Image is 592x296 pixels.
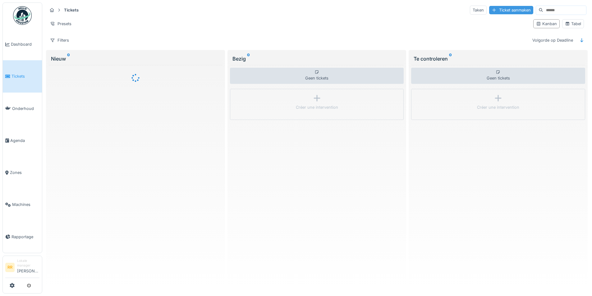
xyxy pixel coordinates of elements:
a: Rapportage [3,221,42,253]
div: Geen tickets [411,68,585,84]
span: Onderhoud [12,106,39,112]
div: Ticket aanmaken [489,6,533,14]
a: Onderhoud [3,93,42,125]
div: Geen tickets [230,68,404,84]
span: Machines [12,202,39,207]
div: Kanban [536,21,557,27]
span: Dashboard [11,41,39,47]
div: Te controleren [414,55,583,62]
div: Lokale manager [17,258,39,268]
a: Zones [3,157,42,189]
div: Bezig [232,55,402,62]
sup: 0 [67,55,70,62]
sup: 0 [449,55,452,62]
span: Rapportage [11,234,39,240]
a: Tickets [3,60,42,92]
a: RR Lokale manager[PERSON_NAME] [5,258,39,278]
sup: 0 [247,55,250,62]
a: Agenda [3,125,42,157]
div: Taken [470,6,487,15]
div: Volgorde op Deadline [530,36,576,45]
div: Tabel [565,21,581,27]
span: Agenda [10,138,39,143]
a: Dashboard [3,28,42,60]
div: Créer une intervention [477,104,519,110]
div: Presets [47,19,74,28]
div: Nieuw [51,55,220,62]
li: [PERSON_NAME] [17,258,39,276]
div: Créer une intervention [296,104,338,110]
div: Filters [47,36,72,45]
span: Zones [10,170,39,175]
li: RR [5,263,15,272]
span: Tickets [11,73,39,79]
a: Machines [3,189,42,221]
img: Badge_color-CXgf-gQk.svg [13,6,32,25]
strong: Tickets [62,7,81,13]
